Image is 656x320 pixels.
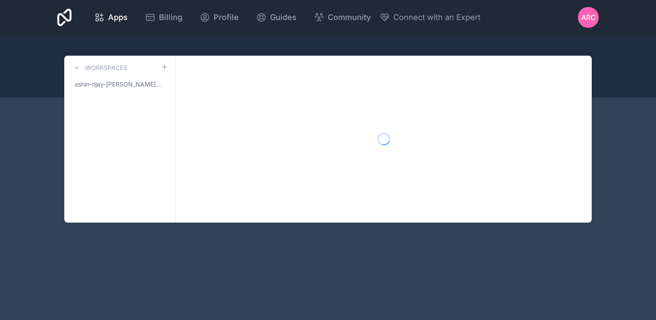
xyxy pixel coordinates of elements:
[85,63,127,72] h3: Workspaces
[270,11,297,23] span: Guides
[307,8,378,27] a: Community
[393,11,481,23] span: Connect with an Expert
[75,80,161,89] span: ashin-rijay-[PERSON_NAME]-workspace
[159,11,182,23] span: Billing
[193,8,246,27] a: Profile
[138,8,189,27] a: Billing
[87,8,135,27] a: Apps
[581,12,596,23] span: ARC
[214,11,239,23] span: Profile
[328,11,371,23] span: Community
[71,63,127,73] a: Workspaces
[379,11,481,23] button: Connect with an Expert
[71,77,168,92] a: ashin-rijay-[PERSON_NAME]-workspace
[249,8,303,27] a: Guides
[108,11,128,23] span: Apps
